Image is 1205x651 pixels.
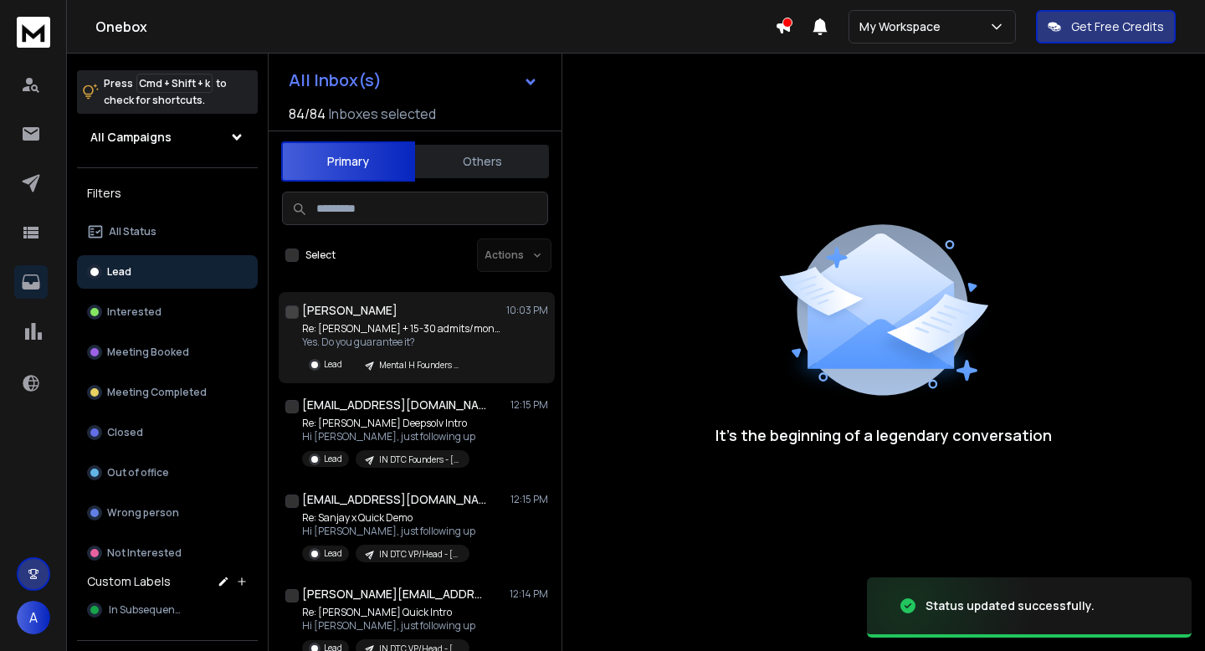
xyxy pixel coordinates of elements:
[302,491,486,508] h1: [EMAIL_ADDRESS][DOMAIN_NAME]
[136,74,213,93] span: Cmd + Shift + k
[510,587,548,601] p: 12:14 PM
[302,336,503,349] p: Yes. Do you guarantee it?
[379,548,459,561] p: IN DTC VP/Head - [PERSON_NAME]
[302,397,486,413] h1: [EMAIL_ADDRESS][DOMAIN_NAME]
[104,75,227,109] p: Press to check for shortcuts.
[107,546,182,560] p: Not Interested
[109,603,186,617] span: In Subsequence
[415,143,549,180] button: Others
[87,573,171,590] h3: Custom Labels
[859,18,947,35] p: My Workspace
[926,597,1095,614] div: Status updated successfully.
[302,606,475,619] p: Re: [PERSON_NAME] Quick Intro
[107,506,179,520] p: Wrong person
[506,304,548,317] p: 10:03 PM
[90,129,172,146] h1: All Campaigns
[510,398,548,412] p: 12:15 PM
[17,601,50,634] button: A
[77,120,258,154] button: All Campaigns
[305,249,336,262] label: Select
[77,336,258,369] button: Meeting Booked
[329,104,436,124] h3: Inboxes selected
[324,453,342,465] p: Lead
[77,376,258,409] button: Meeting Completed
[275,64,551,97] button: All Inbox(s)
[510,493,548,506] p: 12:15 PM
[302,302,397,319] h1: [PERSON_NAME]
[302,525,475,538] p: Hi [PERSON_NAME], just following up
[107,466,169,479] p: Out of office
[379,359,459,372] p: Mental H Founders [1-200]
[302,586,486,602] h1: [PERSON_NAME][EMAIL_ADDRESS][DOMAIN_NAME]
[302,322,503,336] p: Re: [PERSON_NAME] + 15-30 admits/month
[289,104,326,124] span: 84 / 84
[302,417,475,430] p: Re: [PERSON_NAME] Deepsolv Intro
[17,17,50,48] img: logo
[1071,18,1164,35] p: Get Free Credits
[77,215,258,249] button: All Status
[379,454,459,466] p: IN DTC Founders - [PERSON_NAME]
[107,305,162,319] p: Interested
[107,265,131,279] p: Lead
[77,255,258,289] button: Lead
[302,619,475,633] p: Hi [PERSON_NAME], just following up
[107,386,207,399] p: Meeting Completed
[281,141,415,182] button: Primary
[324,358,342,371] p: Lead
[77,182,258,205] h3: Filters
[302,430,475,443] p: Hi [PERSON_NAME], just following up
[77,416,258,449] button: Closed
[77,295,258,329] button: Interested
[77,593,258,627] button: In Subsequence
[77,536,258,570] button: Not Interested
[1036,10,1176,44] button: Get Free Credits
[109,225,156,238] p: All Status
[95,17,775,37] h1: Onebox
[289,72,382,89] h1: All Inbox(s)
[302,511,475,525] p: Re: Sanjay x Quick Demo
[107,346,189,359] p: Meeting Booked
[107,426,143,439] p: Closed
[77,456,258,490] button: Out of office
[77,496,258,530] button: Wrong person
[324,547,342,560] p: Lead
[715,423,1052,447] p: It’s the beginning of a legendary conversation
